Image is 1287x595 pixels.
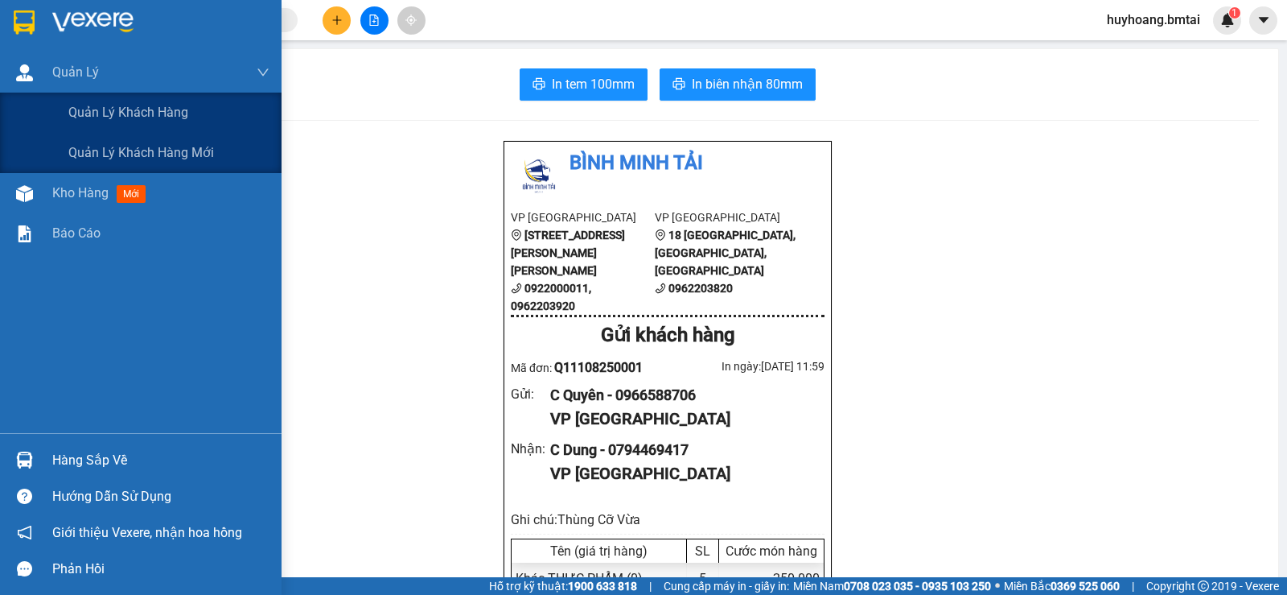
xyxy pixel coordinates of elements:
[511,510,824,530] div: Ghi chú: Thùng Cỡ Vừa
[550,439,812,461] div: C Dung - 0794469417
[52,62,99,82] span: Quản Lý
[323,6,351,35] button: plus
[17,561,32,576] span: message
[550,384,812,407] div: C Quyên - 0966588706
[655,229,666,241] span: environment
[687,563,719,594] div: 5
[511,384,550,404] div: Gửi :
[68,102,188,122] span: Quản lý khách hàng
[552,74,635,94] span: In tem 100mm
[16,64,33,81] img: warehouse-icon
[568,580,637,593] strong: 1900 633 818
[405,14,417,26] span: aim
[360,6,389,35] button: file-add
[1004,577,1120,595] span: Miền Bắc
[16,452,33,469] img: warehouse-icon
[554,360,643,375] span: Q11108250001
[719,563,824,594] div: 250.000
[397,6,426,35] button: aim
[1220,13,1235,27] img: icon-new-feature
[1256,13,1271,27] span: caret-down
[14,10,35,35] img: logo-vxr
[692,74,803,94] span: In biên nhận 80mm
[511,357,668,378] div: Mã đơn:
[511,148,824,179] li: Bình Minh Tải
[511,229,625,277] b: [STREET_ADDRESS][PERSON_NAME][PERSON_NAME]
[668,282,733,295] b: 0962203820
[793,577,991,595] span: Miền Nam
[16,185,33,202] img: warehouse-icon
[655,283,666,294] span: phone
[257,66,269,79] span: down
[1198,581,1209,592] span: copyright
[511,229,522,241] span: environment
[1051,580,1120,593] strong: 0369 525 060
[52,485,269,509] div: Hướng dẫn sử dụng
[331,14,343,26] span: plus
[655,229,796,277] b: 18 [GEOGRAPHIC_DATA], [GEOGRAPHIC_DATA], [GEOGRAPHIC_DATA]
[844,580,991,593] strong: 0708 023 035 - 0935 103 250
[17,489,32,504] span: question-circle
[511,282,591,312] b: 0922000011, 0962203920
[1249,6,1277,35] button: caret-down
[52,448,269,473] div: Hàng sắp về
[1132,577,1134,595] span: |
[52,223,101,243] span: Báo cáo
[511,320,824,351] div: Gửi khách hàng
[668,357,824,375] div: In ngày: [DATE] 11:59
[691,543,714,559] div: SL
[723,543,820,559] div: Cước món hàng
[368,14,380,26] span: file-add
[550,461,812,486] div: VP [GEOGRAPHIC_DATA]
[68,143,214,163] span: Quản lý khách hàng mới
[52,185,109,200] span: Kho hàng
[511,439,550,459] div: Nhận :
[550,407,812,432] div: VP [GEOGRAPHIC_DATA]
[655,209,799,226] li: VP [GEOGRAPHIC_DATA]
[516,571,643,586] span: Khác - THỰC PHẨM (0)
[520,68,648,101] button: printerIn tem 100mm
[516,543,682,559] div: Tên (giá trị hàng)
[52,557,269,581] div: Phản hồi
[1094,10,1213,30] span: huyhoang.bmtai
[649,577,652,595] span: |
[16,225,33,242] img: solution-icon
[17,525,32,540] span: notification
[52,523,242,543] span: Giới thiệu Vexere, nhận hoa hồng
[672,77,685,93] span: printer
[511,283,522,294] span: phone
[117,185,146,203] span: mới
[664,577,789,595] span: Cung cấp máy in - giấy in:
[489,577,637,595] span: Hỗ trợ kỹ thuật:
[1231,7,1237,19] span: 1
[1229,7,1240,19] sup: 1
[532,77,545,93] span: printer
[511,209,655,226] li: VP [GEOGRAPHIC_DATA]
[511,148,567,205] img: logo.jpg
[660,68,816,101] button: printerIn biên nhận 80mm
[995,583,1000,589] span: ⚪️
